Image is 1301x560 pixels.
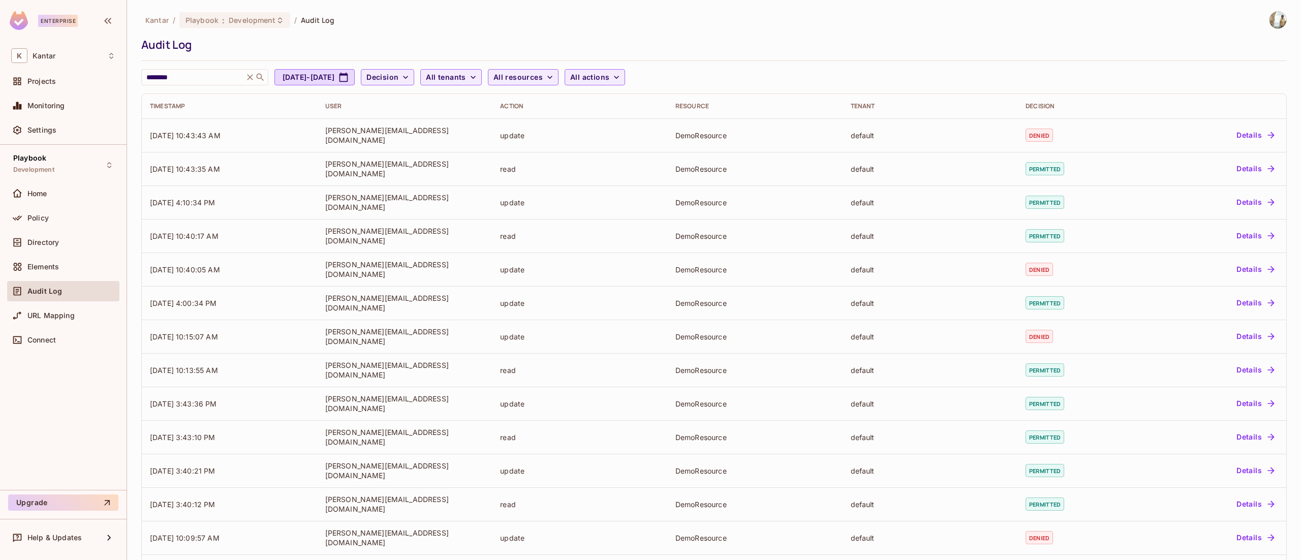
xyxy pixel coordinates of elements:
img: SReyMgAAAABJRU5ErkJggg== [10,11,28,30]
div: update [500,399,659,409]
span: Audit Log [27,287,62,295]
div: [PERSON_NAME][EMAIL_ADDRESS][DOMAIN_NAME] [325,293,484,313]
span: permitted [1026,296,1064,309]
button: All tenants [420,69,481,85]
div: update [500,533,659,543]
span: [DATE] 10:43:35 AM [150,165,220,173]
button: Details [1232,462,1278,479]
span: [DATE] 3:40:12 PM [150,500,215,509]
div: default [851,131,1010,140]
li: / [173,15,175,25]
div: update [500,198,659,207]
span: [DATE] 10:40:17 AM [150,232,219,240]
div: DemoResource [675,164,834,174]
span: Development [229,15,275,25]
div: Resource [675,102,834,110]
span: permitted [1026,196,1064,209]
span: [DATE] 4:10:34 PM [150,198,215,207]
span: denied [1026,263,1053,276]
span: denied [1026,531,1053,544]
div: default [851,365,1010,375]
span: Policy [27,214,49,222]
div: Timestamp [150,102,309,110]
div: read [500,365,659,375]
div: default [851,533,1010,543]
span: [DATE] 10:15:07 AM [150,332,218,341]
div: Action [500,102,659,110]
div: Audit Log [141,37,1282,52]
button: Details [1232,127,1278,143]
span: permitted [1026,397,1064,410]
span: Monitoring [27,102,65,110]
span: permitted [1026,229,1064,242]
div: DemoResource [675,265,834,274]
span: permitted [1026,497,1064,511]
div: default [851,332,1010,341]
span: [DATE] 4:00:34 PM [150,299,217,307]
div: DemoResource [675,198,834,207]
div: Tenant [851,102,1010,110]
span: Development [13,166,54,174]
button: Decision [361,69,414,85]
button: Details [1232,295,1278,311]
div: [PERSON_NAME][EMAIL_ADDRESS][DOMAIN_NAME] [325,327,484,346]
div: default [851,265,1010,274]
div: default [851,500,1010,509]
div: default [851,466,1010,476]
button: Details [1232,228,1278,244]
div: read [500,500,659,509]
div: User [325,102,484,110]
div: [PERSON_NAME][EMAIL_ADDRESS][DOMAIN_NAME] [325,394,484,413]
span: the active workspace [145,15,169,25]
div: read [500,231,659,241]
span: permitted [1026,363,1064,377]
button: Upgrade [8,494,118,511]
span: [DATE] 3:43:36 PM [150,399,217,408]
span: denied [1026,129,1053,142]
div: default [851,164,1010,174]
div: [PERSON_NAME][EMAIL_ADDRESS][DOMAIN_NAME] [325,494,484,514]
span: permitted [1026,162,1064,175]
span: Decision [366,71,398,84]
div: update [500,466,659,476]
div: DemoResource [675,298,834,308]
span: denied [1026,330,1053,343]
div: DemoResource [675,131,834,140]
div: [PERSON_NAME][EMAIL_ADDRESS][DOMAIN_NAME] [325,360,484,380]
span: [DATE] 3:43:10 PM [150,433,215,442]
span: Playbook [185,15,218,25]
span: [DATE] 10:43:43 AM [150,131,221,140]
span: All resources [493,71,543,84]
div: DemoResource [675,332,834,341]
div: update [500,298,659,308]
span: Help & Updates [27,534,82,542]
span: Audit Log [301,15,334,25]
button: Details [1232,161,1278,177]
button: Details [1232,328,1278,345]
span: K [11,48,27,63]
div: read [500,164,659,174]
span: [DATE] 10:09:57 AM [150,534,220,542]
span: All tenants [426,71,466,84]
button: Details [1232,496,1278,512]
span: Elements [27,263,59,271]
button: Details [1232,362,1278,378]
span: [DATE] 10:13:55 AM [150,366,218,375]
span: [DATE] 3:40:21 PM [150,466,215,475]
div: Decision [1026,102,1136,110]
span: Playbook [13,154,46,162]
div: default [851,399,1010,409]
div: [PERSON_NAME][EMAIL_ADDRESS][DOMAIN_NAME] [325,126,484,145]
div: update [500,332,659,341]
span: Workspace: Kantar [33,52,55,60]
div: update [500,265,659,274]
div: [PERSON_NAME][EMAIL_ADDRESS][DOMAIN_NAME] [325,461,484,480]
div: read [500,432,659,442]
button: All resources [488,69,559,85]
span: permitted [1026,430,1064,444]
span: Settings [27,126,56,134]
div: DemoResource [675,500,834,509]
div: DemoResource [675,365,834,375]
div: DemoResource [675,231,834,241]
button: All actions [565,69,625,85]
